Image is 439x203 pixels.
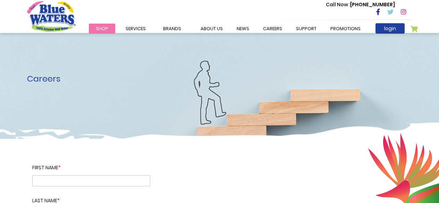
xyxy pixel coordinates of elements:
[194,24,230,34] a: about us
[119,24,153,34] a: Services
[289,24,323,34] a: support
[156,24,188,34] a: Brands
[256,24,289,34] a: careers
[163,25,181,32] span: Brands
[32,164,150,175] label: First name
[27,74,412,84] h1: Careers
[96,25,108,32] span: Shop
[375,23,405,34] a: login
[326,1,395,8] p: [PHONE_NUMBER]
[230,24,256,34] a: News
[89,24,115,34] a: Shop
[326,1,350,8] span: Call Now :
[27,1,76,32] a: store logo
[126,25,146,32] span: Services
[323,24,368,34] a: Promotions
